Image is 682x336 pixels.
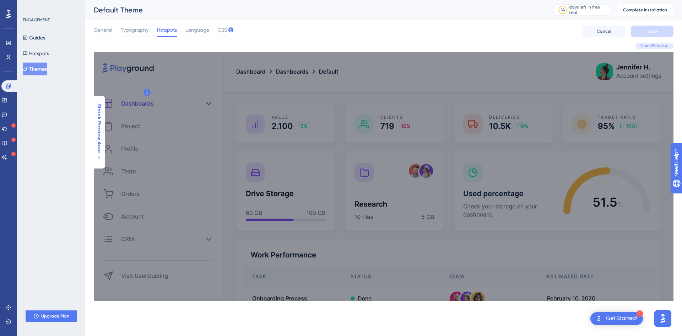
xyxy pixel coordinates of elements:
button: Shrink Preview Area [93,104,105,161]
div: ENGAGEMENT [23,17,50,23]
span: Upgrade Plan [41,313,69,319]
span: Live Preview [641,43,668,49]
span: Cancel [597,28,611,34]
span: Hotspots [157,26,177,34]
button: Cancel [583,26,625,37]
span: Language [185,26,209,34]
button: Upgrade Plan [26,310,77,322]
div: Get Started! [606,315,637,322]
span: Save [647,28,657,34]
button: Complete Installation [617,4,673,16]
div: Default Theme [94,5,536,15]
button: Save [631,26,673,37]
span: Typography [121,26,148,34]
span: CSS [218,26,227,34]
span: General [94,26,112,34]
span: Need Help? [17,2,44,10]
button: Guides [23,31,45,44]
button: Hotspots [23,47,49,60]
img: launcher-image-alternative-text [595,314,603,323]
div: 1 [637,310,643,317]
div: Open Get Started! checklist, remaining modules: 1 [590,312,643,325]
span: Complete Installation [623,7,667,13]
iframe: UserGuiding AI Assistant Launcher [652,308,673,329]
span: Shrink Preview Area [96,104,102,153]
div: 14 [561,7,565,13]
div: days left in free trial [569,4,608,16]
button: Themes [23,63,47,75]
